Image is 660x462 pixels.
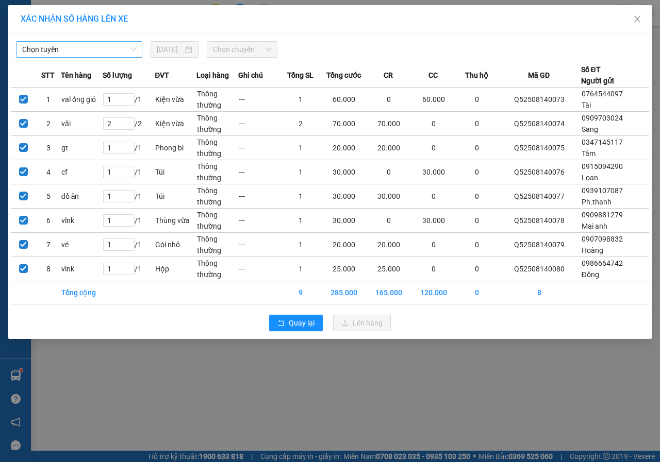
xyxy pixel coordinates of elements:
td: 25.000 [321,257,366,281]
td: 9 [279,281,321,304]
span: Tâm [582,149,596,158]
td: 0 [411,112,456,136]
td: 1 [279,233,321,257]
td: 4 [36,160,60,184]
td: 0 [456,136,498,160]
td: Q52508140080 [498,257,581,281]
td: 1 [279,136,321,160]
td: --- [238,184,280,209]
span: [PERSON_NAME] [80,22,142,32]
span: Quay lại [289,317,315,329]
td: 0 [456,233,498,257]
span: Tài [582,101,591,109]
div: Số ĐT Người gửi [581,64,614,87]
span: Mai anh [582,222,607,230]
td: Kiện vừa [155,88,196,112]
td: 20.000 [366,233,411,257]
td: Q52508140075 [498,136,581,160]
span: 0907098832 [582,235,623,243]
span: Tên hàng [61,70,91,81]
span: Ph.thanh [582,198,612,206]
td: Phong bì [155,136,196,160]
span: 0 [16,52,21,62]
td: Tổng cộng [61,281,103,304]
span: 0915094290 [582,162,623,170]
td: 0 [411,257,456,281]
td: 8 [498,281,581,304]
td: / 2 [103,112,155,136]
td: Thông thường [196,112,238,136]
td: 0 [456,209,498,233]
span: 0347145117 [582,138,623,146]
td: 0 [411,233,456,257]
span: close [633,15,641,23]
span: CC [428,70,438,81]
span: 0936060816 [80,33,126,43]
td: 165.000 [366,281,411,304]
p: Nhận: [80,11,153,21]
td: --- [238,233,280,257]
span: Tổng SL [287,70,313,81]
td: cf [61,160,103,184]
td: Thông thường [196,160,238,184]
td: --- [238,257,280,281]
td: / 1 [103,136,155,160]
span: Số lượng [103,70,132,81]
span: 0986664742 [582,259,623,267]
td: 0 [366,88,411,112]
td: 285.000 [321,281,366,304]
td: --- [238,112,280,136]
td: 0 [456,257,498,281]
span: 0909703024 [582,114,623,122]
td: gt [61,136,103,160]
span: Chọn chuyến [213,42,271,57]
td: Gói nhỏ [155,233,196,257]
td: Q52508140076 [498,160,581,184]
span: STT [41,70,55,81]
td: 1 [279,88,321,112]
td: CC: [79,50,154,64]
td: 0 [456,160,498,184]
td: --- [238,160,280,184]
td: 30.000 [321,184,366,209]
td: val ống gió [61,88,103,112]
td: 0 [456,88,498,112]
td: Túi [155,184,196,209]
td: 60.000 [321,88,366,112]
span: Sang [582,125,598,133]
td: Thông thường [196,136,238,160]
td: CR: [4,50,79,64]
td: 0 [366,209,411,233]
td: / 1 [103,209,155,233]
span: Mã GD [528,70,550,81]
td: Thùng vừa [155,209,196,233]
span: 2 [147,71,153,82]
td: 0 [456,112,498,136]
span: 0939107087 [582,186,623,195]
span: CR [384,70,393,81]
td: 70.000 [321,112,366,136]
td: --- [238,209,280,233]
span: 0764544097 [582,90,623,98]
td: Thông thường [196,184,238,209]
td: Hộp [155,257,196,281]
td: 1 [279,160,321,184]
td: Q52508140074 [498,112,581,136]
td: 8 [36,257,60,281]
td: vlnk [61,209,103,233]
td: 25.000 [366,257,411,281]
span: 0909881279 [582,211,623,219]
span: ĐVT [155,70,169,81]
td: Q52508140078 [498,209,581,233]
span: Thu hộ [465,70,488,81]
td: 20.000 [321,136,366,160]
td: 0 [411,184,456,209]
span: Quận 5 [29,11,56,21]
td: 0 [456,281,498,304]
span: Hoàng [582,246,603,254]
td: 1 [279,209,321,233]
td: 1 [279,184,321,209]
td: Thông thường [196,233,238,257]
td: 20.000 [366,136,411,160]
td: / 1 [103,160,155,184]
